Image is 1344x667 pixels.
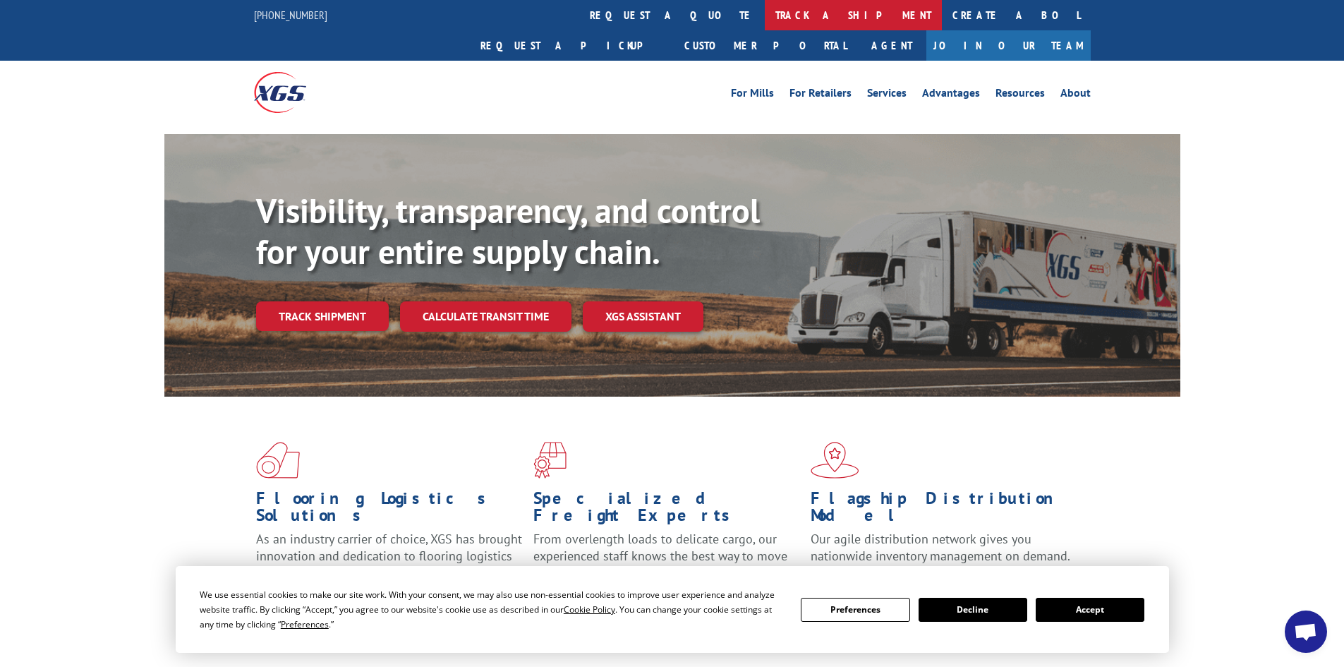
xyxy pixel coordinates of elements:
[400,301,571,332] a: Calculate transit time
[533,490,800,531] h1: Specialized Freight Experts
[919,598,1027,622] button: Decline
[1060,88,1091,103] a: About
[926,30,1091,61] a: Join Our Team
[256,188,760,273] b: Visibility, transparency, and control for your entire supply chain.
[811,442,859,479] img: xgs-icon-flagship-distribution-model-red
[1036,598,1144,622] button: Accept
[470,30,674,61] a: Request a pickup
[256,442,300,479] img: xgs-icon-total-supply-chain-intelligence-red
[995,88,1045,103] a: Resources
[254,8,327,22] a: [PHONE_NUMBER]
[533,442,567,479] img: xgs-icon-focused-on-flooring-red
[922,88,980,103] a: Advantages
[176,566,1169,653] div: Cookie Consent Prompt
[256,490,523,531] h1: Flooring Logistics Solutions
[674,30,857,61] a: Customer Portal
[811,531,1070,564] span: Our agile distribution network gives you nationwide inventory management on demand.
[256,531,522,581] span: As an industry carrier of choice, XGS has brought innovation and dedication to flooring logistics...
[281,618,329,630] span: Preferences
[1285,611,1327,653] div: Open chat
[256,301,389,331] a: Track shipment
[564,603,615,615] span: Cookie Policy
[867,88,907,103] a: Services
[533,531,800,594] p: From overlength loads to delicate cargo, our experienced staff knows the best way to move your fr...
[200,587,784,632] div: We use essential cookies to make our site work. With your consent, we may also use non-essential ...
[801,598,909,622] button: Preferences
[789,88,852,103] a: For Retailers
[811,490,1077,531] h1: Flagship Distribution Model
[857,30,926,61] a: Agent
[731,88,774,103] a: For Mills
[583,301,703,332] a: XGS ASSISTANT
